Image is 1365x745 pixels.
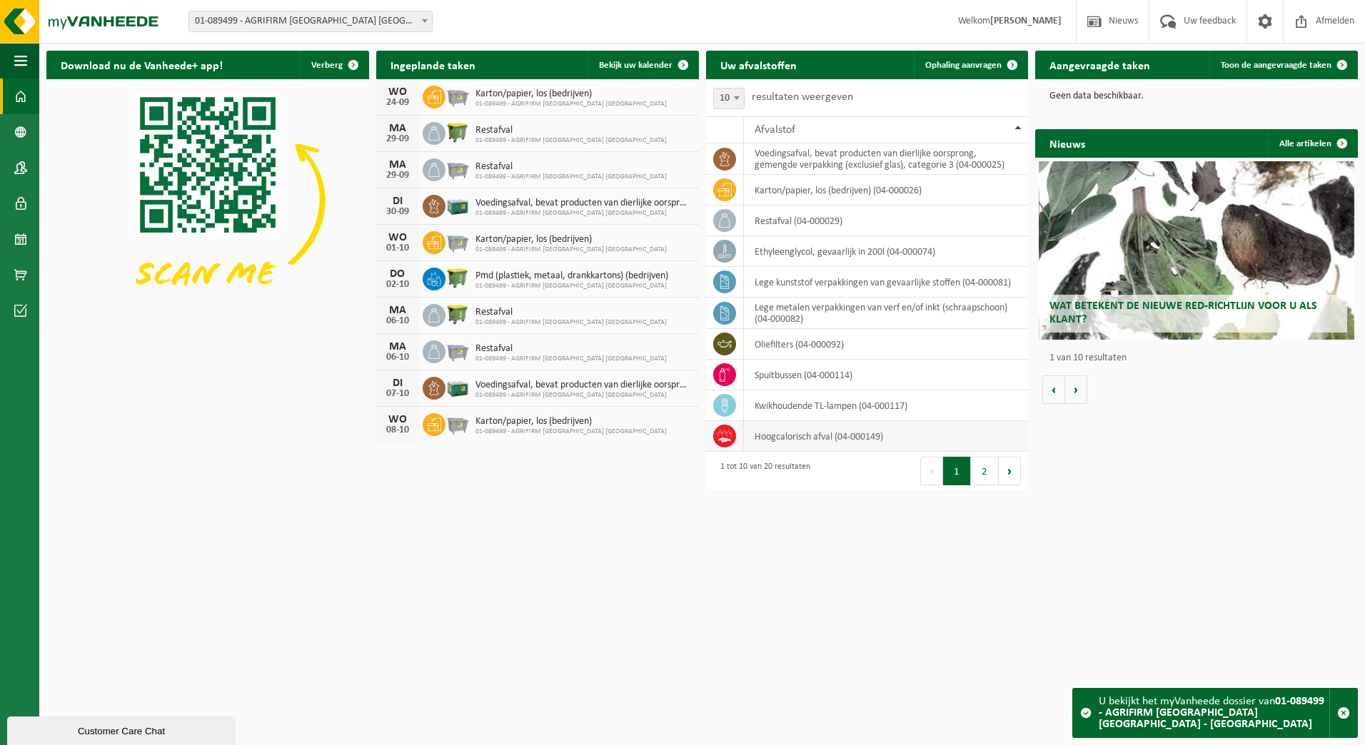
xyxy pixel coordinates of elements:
span: 01-089499 - AGRIFIRM BELGIUM NV - GROBBENDONK [189,11,432,31]
span: 10 [714,88,744,108]
div: 1 tot 10 van 20 resultaten [713,455,810,487]
strong: [PERSON_NAME] [990,16,1062,26]
div: MA [383,123,412,134]
span: Karton/papier, los (bedrijven) [475,88,667,100]
span: 01-089499 - AGRIFIRM [GEOGRAPHIC_DATA] [GEOGRAPHIC_DATA] [475,100,667,108]
td: spuitbussen (04-000114) [744,360,1029,390]
div: DI [383,377,412,389]
td: oliefilters (04-000092) [744,329,1029,360]
td: lege kunststof verpakkingen van gevaarlijke stoffen (04-000081) [744,267,1029,298]
div: 06-10 [383,353,412,363]
a: Ophaling aanvragen [914,51,1027,79]
div: 24-09 [383,98,412,108]
label: resultaten weergeven [752,91,853,103]
h2: Uw afvalstoffen [706,51,811,78]
div: 30-09 [383,207,412,217]
p: Geen data beschikbaar. [1049,91,1344,101]
div: DI [383,196,412,207]
td: voedingsafval, bevat producten van dierlijke oorsprong, gemengde verpakking (exclusief glas), cat... [744,143,1029,175]
span: Restafval [475,307,667,318]
span: Pmd (plastiek, metaal, drankkartons) (bedrijven) [475,270,668,282]
img: WB-2500-GAL-GY-01 [445,229,470,253]
span: Restafval [475,161,667,173]
td: kwikhoudende TL-lampen (04-000117) [744,390,1029,421]
a: Wat betekent de nieuwe RED-richtlijn voor u als klant? [1039,161,1355,340]
td: karton/papier, los (bedrijven) (04-000026) [744,175,1029,206]
span: 01-089499 - AGRIFIRM [GEOGRAPHIC_DATA] [GEOGRAPHIC_DATA] [475,245,667,254]
div: DO [383,268,412,280]
button: Next [999,457,1021,485]
span: Restafval [475,125,667,136]
div: 29-09 [383,134,412,144]
div: 06-10 [383,316,412,326]
p: 1 van 10 resultaten [1049,353,1351,363]
h2: Ingeplande taken [376,51,490,78]
span: Voedingsafval, bevat producten van dierlijke oorsprong, gemengde verpakking (exc... [475,198,692,209]
img: WB-2500-GAL-GY-01 [445,156,470,181]
button: 1 [943,457,971,485]
a: Bekijk uw kalender [588,51,697,79]
button: Volgende [1065,375,1087,404]
span: 01-089499 - AGRIFIRM [GEOGRAPHIC_DATA] [GEOGRAPHIC_DATA] [475,209,692,218]
div: 01-10 [383,243,412,253]
span: Restafval [475,343,667,355]
div: 07-10 [383,389,412,399]
img: PB-LB-0680-HPE-GN-01 [445,193,470,217]
img: Download de VHEPlus App [46,79,369,321]
div: MA [383,341,412,353]
div: 29-09 [383,171,412,181]
h2: Aangevraagde taken [1035,51,1164,78]
div: WO [383,232,412,243]
div: 08-10 [383,425,412,435]
span: 01-089499 - AGRIFIRM BELGIUM NV - GROBBENDONK [188,11,433,32]
span: Ophaling aanvragen [925,61,1002,70]
img: WB-2500-GAL-GY-01 [445,411,470,435]
img: WB-2500-GAL-GY-01 [445,338,470,363]
span: Toon de aangevraagde taken [1221,61,1331,70]
td: lege metalen verpakkingen van verf en/of inkt (schraapschoon) (04-000082) [744,298,1029,329]
span: 01-089499 - AGRIFIRM [GEOGRAPHIC_DATA] [GEOGRAPHIC_DATA] [475,173,667,181]
td: ethyleenglycol, gevaarlijk in 200l (04-000074) [744,236,1029,267]
span: Wat betekent de nieuwe RED-richtlijn voor u als klant? [1049,300,1317,325]
span: 10 [713,88,745,109]
span: 01-089499 - AGRIFIRM [GEOGRAPHIC_DATA] [GEOGRAPHIC_DATA] [475,355,667,363]
h2: Download nu de Vanheede+ app! [46,51,237,78]
span: Voedingsafval, bevat producten van dierlijke oorsprong, gemengde verpakking (exc... [475,380,692,391]
span: Afvalstof [755,124,795,136]
span: 01-089499 - AGRIFIRM [GEOGRAPHIC_DATA] [GEOGRAPHIC_DATA] [475,318,667,327]
td: restafval (04-000029) [744,206,1029,236]
span: 01-089499 - AGRIFIRM [GEOGRAPHIC_DATA] [GEOGRAPHIC_DATA] [475,427,667,436]
img: WB-1100-HPE-GN-50 [445,302,470,326]
div: WO [383,86,412,98]
div: U bekijkt het myVanheede dossier van [1099,689,1329,737]
img: PB-LB-0680-HPE-GN-01 [445,375,470,399]
span: 01-089499 - AGRIFIRM [GEOGRAPHIC_DATA] [GEOGRAPHIC_DATA] [475,391,692,400]
span: Karton/papier, los (bedrijven) [475,234,667,245]
div: MA [383,305,412,316]
strong: 01-089499 - AGRIFIRM [GEOGRAPHIC_DATA] [GEOGRAPHIC_DATA] - [GEOGRAPHIC_DATA] [1099,696,1324,730]
span: Bekijk uw kalender [599,61,673,70]
h2: Nieuws [1035,129,1099,157]
a: Toon de aangevraagde taken [1209,51,1356,79]
span: 01-089499 - AGRIFIRM [GEOGRAPHIC_DATA] [GEOGRAPHIC_DATA] [475,282,668,290]
td: hoogcalorisch afval (04-000149) [744,421,1029,452]
iframe: chat widget [7,714,238,745]
button: 2 [971,457,999,485]
img: WB-1100-HPE-GN-50 [445,120,470,144]
div: 02-10 [383,280,412,290]
div: MA [383,159,412,171]
span: Verberg [311,61,343,70]
button: Verberg [300,51,368,79]
span: 01-089499 - AGRIFIRM [GEOGRAPHIC_DATA] [GEOGRAPHIC_DATA] [475,136,667,145]
img: WB-2500-GAL-GY-01 [445,83,470,108]
button: Vorige [1042,375,1065,404]
img: WB-1100-HPE-GN-50 [445,265,470,290]
div: WO [383,414,412,425]
button: Previous [920,457,943,485]
span: Karton/papier, los (bedrijven) [475,416,667,427]
a: Alle artikelen [1268,129,1356,158]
